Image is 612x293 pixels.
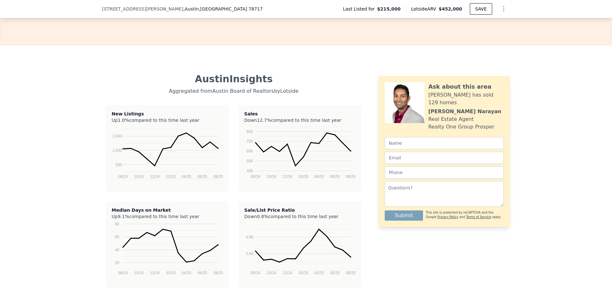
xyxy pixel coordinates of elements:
text: 06/25 [330,174,340,179]
div: Down compared to this time last year [244,213,356,217]
text: 12/24 [283,271,292,275]
span: 12.7% [257,118,271,123]
input: Email [385,152,504,164]
button: Submit [385,210,423,221]
text: 0.96 [246,235,254,239]
div: Sales [244,111,356,117]
text: 08/25 [214,271,223,275]
svg: A chart. [112,221,223,285]
a: Terms of Service [466,215,491,219]
div: This site is protected by reCAPTCHA and the Google and apply. [426,210,504,220]
span: $215,000 [377,6,401,12]
text: 02/25 [299,271,309,275]
text: 06/25 [198,174,207,179]
span: 0.8% [257,214,268,219]
text: 12/24 [150,271,160,275]
div: Austin Insights [107,73,361,85]
text: 02/25 [166,271,176,275]
text: 08/24 [251,271,260,275]
div: Realty One Group Prosper [428,123,494,131]
text: 800 [247,129,253,134]
div: New Listings [112,111,223,117]
span: , [GEOGRAPHIC_DATA] 78717 [199,6,263,11]
text: 1,000 [113,148,122,153]
text: 12/24 [283,174,292,179]
text: 400 [247,169,253,173]
div: Aggregated from Austin Board of Realtors by Lotside [107,85,361,95]
text: 1,500 [113,134,122,138]
text: 06/25 [198,271,207,275]
text: 600 [247,149,253,153]
text: 04/25 [182,271,191,275]
text: 06/25 [330,271,340,275]
div: [PERSON_NAME] Narayan [428,108,501,115]
div: Up compared to this time last year [112,213,223,217]
button: SAVE [470,3,492,15]
text: 500 [116,163,122,167]
svg: A chart. [112,125,223,188]
span: 1.0% [118,118,129,123]
a: Privacy Policy [437,215,458,219]
text: 08/24 [118,271,128,275]
span: $452,000 [439,6,462,11]
text: 700 [247,139,253,143]
text: 04/25 [182,174,191,179]
text: 80 [115,222,120,226]
text: 10/24 [134,271,144,275]
span: 9.1% [118,214,129,219]
text: 10/24 [134,174,144,179]
text: 04/25 [314,271,324,275]
text: 08/24 [118,174,128,179]
span: Lotside ARV [411,6,439,12]
svg: A chart. [244,125,356,188]
span: [STREET_ADDRESS][PERSON_NAME] [102,6,183,12]
span: Last Listed for [343,6,377,12]
text: 10/24 [267,271,276,275]
text: 02/25 [166,174,176,179]
text: 60 [115,235,120,239]
div: Down compared to this time last year [244,117,356,121]
div: Sale/List Price Ratio [244,207,356,213]
div: Ask about this area [428,82,492,91]
div: Real Estate Agent [428,115,474,123]
text: 08/25 [214,174,223,179]
text: 12/24 [150,174,160,179]
text: 500 [247,159,253,163]
button: Show Options [497,3,510,15]
div: Up compared to this time last year [112,117,223,121]
text: 10/24 [267,174,276,179]
div: [PERSON_NAME] has sold 129 homes [428,91,504,106]
text: 08/24 [251,174,260,179]
text: 08/25 [346,271,356,275]
text: 40 [115,248,120,252]
div: Median Days on Market [112,207,223,213]
text: 02/25 [299,174,309,179]
svg: A chart. [244,221,356,285]
text: 20 [115,260,120,265]
input: Name [385,137,504,149]
text: 0.94 [246,252,254,256]
text: 08/25 [346,174,356,179]
input: Phone [385,166,504,179]
span: , Austin [183,6,263,12]
text: 04/25 [314,174,324,179]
